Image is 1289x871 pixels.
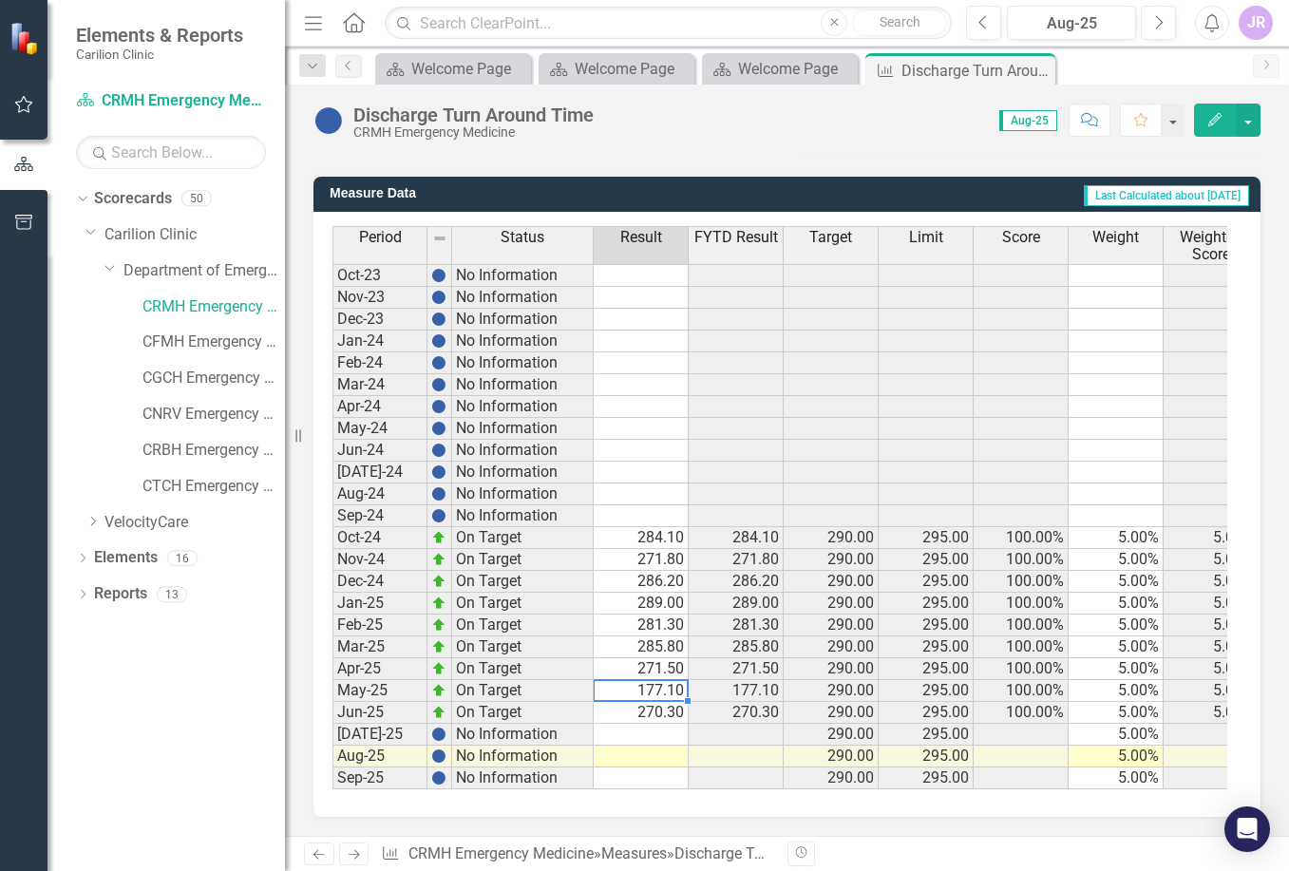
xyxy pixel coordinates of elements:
td: 290.00 [784,593,879,615]
td: 271.50 [689,658,784,680]
div: 16 [167,550,198,566]
td: On Target [452,571,594,593]
td: Mar-24 [332,374,427,396]
td: 5.00% [1069,571,1164,593]
td: 290.00 [784,571,879,593]
td: 295.00 [879,702,974,724]
td: 284.10 [689,527,784,549]
td: 5.00% [1164,636,1259,658]
a: Welcome Page [707,57,853,81]
div: Discharge Turn Around Time [674,844,866,862]
img: zOikAAAAAElFTkSuQmCC [431,530,446,545]
span: Elements & Reports [76,24,243,47]
img: BgCOk07PiH71IgAAAABJRU5ErkJggg== [431,770,446,786]
td: May-25 [332,680,427,702]
td: On Target [452,658,594,680]
td: 5.00% [1069,767,1164,789]
a: Elements [94,547,158,569]
td: 177.10 [594,680,689,702]
div: Discharge Turn Around Time [353,104,594,125]
td: 295.00 [879,593,974,615]
td: 286.20 [594,571,689,593]
td: Jan-25 [332,593,427,615]
td: No Information [452,505,594,527]
td: 290.00 [784,767,879,789]
td: 5.00% [1069,549,1164,571]
td: On Target [452,527,594,549]
td: 100.00% [974,702,1069,724]
img: BgCOk07PiH71IgAAAABJRU5ErkJggg== [431,355,446,370]
div: 50 [181,191,212,207]
td: 5.00% [1069,636,1164,658]
div: Welcome Page [411,57,526,81]
span: Weighted Score [1167,229,1254,262]
span: Target [809,229,852,246]
img: BgCOk07PiH71IgAAAABJRU5ErkJggg== [431,399,446,414]
td: Aug-25 [332,746,427,767]
img: BgCOk07PiH71IgAAAABJRU5ErkJggg== [431,443,446,458]
td: No Information [452,462,594,483]
a: CTCH Emergency Medicine [142,476,285,498]
a: CNRV Emergency Medicine [142,404,285,426]
span: FYTD Result [694,229,778,246]
td: [DATE]-24 [332,462,427,483]
td: 5.00% [1164,658,1259,680]
td: 100.00% [974,527,1069,549]
span: Result [620,229,662,246]
img: zOikAAAAAElFTkSuQmCC [431,639,446,654]
input: Search ClearPoint... [385,7,952,40]
td: 5.00% [1069,702,1164,724]
a: Measures [601,844,667,862]
img: BgCOk07PiH71IgAAAABJRU5ErkJggg== [431,290,446,305]
td: 5.00% [1164,593,1259,615]
img: zOikAAAAAElFTkSuQmCC [431,661,446,676]
td: No Information [452,724,594,746]
td: Jan-24 [332,331,427,352]
img: ClearPoint Strategy [9,22,43,55]
td: No Information [452,440,594,462]
a: Department of Emergency Medicine [123,260,285,282]
span: Last Calculated about [DATE] [1084,185,1249,206]
td: 290.00 [784,615,879,636]
td: Aug-24 [332,483,427,505]
td: 290.00 [784,724,879,746]
span: Search [880,14,920,29]
td: No Information [452,396,594,418]
td: 290.00 [784,658,879,680]
td: 100.00% [974,571,1069,593]
button: JR [1239,6,1273,40]
td: No Information [452,287,594,309]
a: CRMH Emergency Medicine [76,90,266,112]
img: BgCOk07PiH71IgAAAABJRU5ErkJggg== [431,508,446,523]
td: No Information [452,746,594,767]
div: Welcome Page [575,57,690,81]
td: 290.00 [784,549,879,571]
td: Sep-25 [332,767,427,789]
td: 5.00% [1164,615,1259,636]
td: 295.00 [879,658,974,680]
a: Welcome Page [543,57,690,81]
td: 295.00 [879,571,974,593]
button: Search [852,9,947,36]
td: 289.00 [594,593,689,615]
a: CFMH Emergency Medicine [142,331,285,353]
td: 295.00 [879,527,974,549]
td: 100.00% [974,593,1069,615]
td: 289.00 [689,593,784,615]
img: No Information [313,105,344,136]
td: 271.50 [594,658,689,680]
img: BgCOk07PiH71IgAAAABJRU5ErkJggg== [431,464,446,480]
span: Aug-25 [999,110,1057,131]
td: 5.00% [1164,527,1259,549]
input: Search Below... [76,136,266,169]
td: 290.00 [784,527,879,549]
td: 100.00% [974,680,1069,702]
span: Weight [1092,229,1139,246]
td: Oct-24 [332,527,427,549]
img: BgCOk07PiH71IgAAAABJRU5ErkJggg== [431,748,446,764]
div: Open Intercom Messenger [1224,806,1270,852]
img: zOikAAAAAElFTkSuQmCC [431,705,446,720]
td: 281.30 [594,615,689,636]
span: Score [1002,229,1040,246]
